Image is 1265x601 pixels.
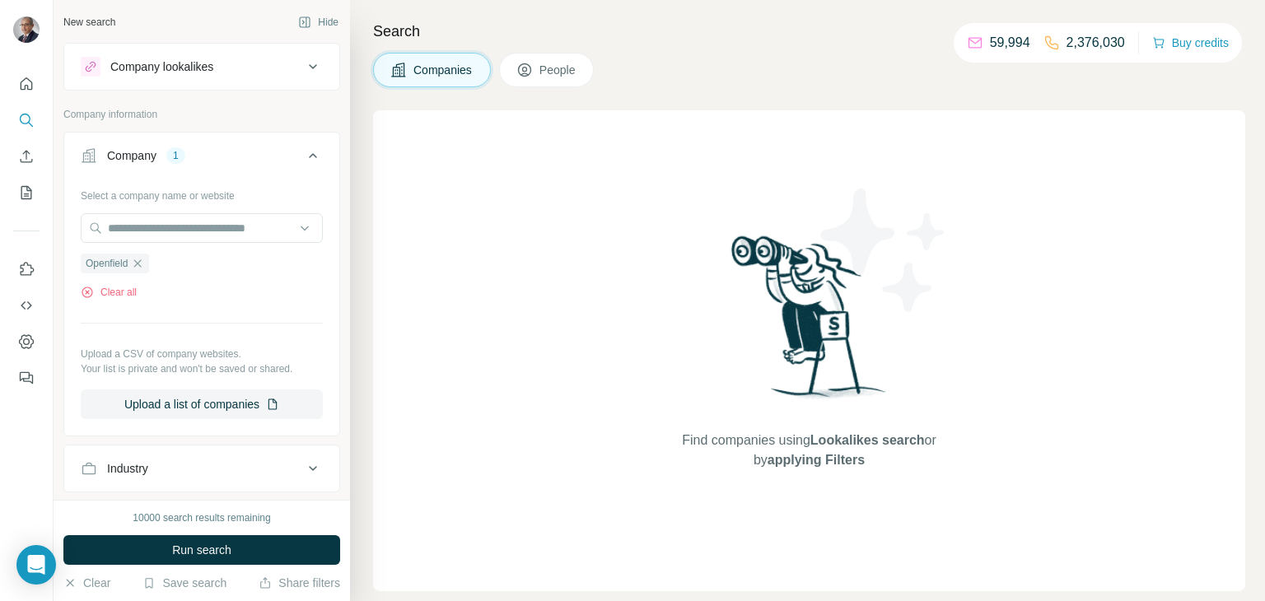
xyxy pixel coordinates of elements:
[810,176,958,324] img: Surfe Illustration - Stars
[13,178,40,207] button: My lists
[13,16,40,43] img: Avatar
[63,575,110,591] button: Clear
[810,433,925,447] span: Lookalikes search
[724,231,895,415] img: Surfe Illustration - Woman searching with binoculars
[13,142,40,171] button: Enrich CSV
[539,62,577,78] span: People
[13,105,40,135] button: Search
[1067,33,1125,53] p: 2,376,030
[110,58,213,75] div: Company lookalikes
[64,449,339,488] button: Industry
[413,62,474,78] span: Companies
[13,363,40,393] button: Feedback
[64,136,339,182] button: Company1
[63,15,115,30] div: New search
[13,69,40,99] button: Quick start
[990,33,1030,53] p: 59,994
[13,327,40,356] button: Dashboard
[81,182,323,203] div: Select a company name or website
[107,460,148,477] div: Industry
[86,256,128,271] span: Openfield
[1152,31,1229,54] button: Buy credits
[259,575,340,591] button: Share filters
[63,107,340,122] p: Company information
[142,575,226,591] button: Save search
[63,535,340,565] button: Run search
[81,389,323,419] button: Upload a list of companies
[768,453,865,467] span: applying Filters
[677,431,941,470] span: Find companies using or by
[172,542,231,558] span: Run search
[81,285,137,300] button: Clear all
[133,510,270,525] div: 10000 search results remaining
[64,47,339,86] button: Company lookalikes
[166,148,185,163] div: 1
[13,254,40,284] button: Use Surfe on LinkedIn
[107,147,156,164] div: Company
[81,347,323,361] p: Upload a CSV of company websites.
[81,361,323,376] p: Your list is private and won't be saved or shared.
[13,291,40,320] button: Use Surfe API
[373,20,1245,43] h4: Search
[16,545,56,585] div: Open Intercom Messenger
[287,10,350,35] button: Hide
